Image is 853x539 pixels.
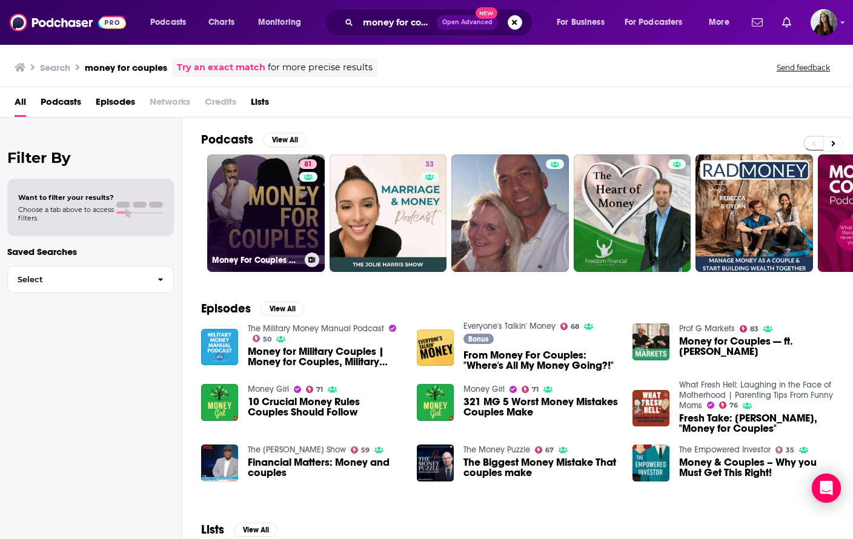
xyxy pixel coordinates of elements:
[679,336,834,357] a: Money for Couples — ft. Ramit Sethi
[248,384,289,394] a: Money Girl
[463,457,618,478] a: The Biggest Money Mistake That couples make
[299,159,317,169] a: 81
[201,132,307,147] a: PodcastsView All
[358,13,437,32] input: Search podcasts, credits, & more...
[336,8,544,36] div: Search podcasts, credits, & more...
[777,12,796,33] a: Show notifications dropdown
[532,387,539,392] span: 71
[463,384,505,394] a: Money Girl
[617,13,700,32] button: open menu
[468,336,488,343] span: Bonus
[250,13,317,32] button: open menu
[248,445,346,455] a: The Aubrey Masango Show
[201,522,277,537] a: ListsView All
[679,413,834,434] span: Fresh Take: [PERSON_NAME], "Money for Couples"
[740,325,759,332] a: 83
[304,159,312,171] span: 81
[632,323,669,360] img: Money for Couples — ft. Ramit Sethi
[442,19,493,25] span: Open Advanced
[10,11,126,34] img: Podchaser - Follow, Share and Rate Podcasts
[476,7,497,19] span: New
[437,15,498,30] button: Open AdvancedNew
[7,266,174,293] button: Select
[463,445,530,455] a: The Money Puzzle
[417,384,454,421] a: 321 MG 5 Worst Money Mistakes Couples Make
[85,62,167,73] h3: money for couples
[142,13,202,32] button: open menu
[632,390,669,427] img: Fresh Take: Ramit Sethi, "Money for Couples"
[7,149,174,167] h2: Filter By
[253,335,272,342] a: 50
[786,448,794,453] span: 35
[7,246,174,257] p: Saved Searches
[208,14,234,31] span: Charts
[306,386,324,393] a: 71
[463,350,618,371] a: From Money For Couples: "Where's All My Money Going?!"
[775,446,795,454] a: 35
[548,13,620,32] button: open menu
[248,397,402,417] a: 10 Crucial Money Rules Couples Should Follow
[201,329,238,366] img: Money for Military Couples | Money for Couples, Military Edition #173
[316,387,323,392] span: 71
[41,92,81,117] a: Podcasts
[207,154,325,272] a: 81Money For Couples with [PERSON_NAME]
[420,159,439,169] a: 33
[212,255,300,265] h3: Money For Couples with [PERSON_NAME]
[747,12,768,33] a: Show notifications dropdown
[679,457,834,478] a: Money & Couples – Why you Must Get This Right!
[150,92,190,117] span: Networks
[812,474,841,503] div: Open Intercom Messenger
[361,448,370,453] span: 59
[679,336,834,357] span: Money for Couples — ft. [PERSON_NAME]
[463,397,618,417] a: 321 MG 5 Worst Money Mistakes Couples Make
[811,9,837,36] span: Logged in as bnmartinn
[417,329,454,366] img: From Money For Couples: "Where's All My Money Going?!"
[201,13,242,32] a: Charts
[251,92,269,117] span: Lists
[679,445,771,455] a: The Empowered Investor
[248,457,402,478] a: Financial Matters: Money and couples
[679,323,735,334] a: Prof G Markets
[201,301,251,316] h2: Episodes
[625,14,683,31] span: For Podcasters
[205,92,236,117] span: Credits
[201,445,238,481] img: Financial Matters: Money and couples
[729,403,738,408] span: 76
[463,321,556,331] a: Everyone's Talkin' Money
[719,402,738,409] a: 76
[40,62,70,73] h3: Search
[18,205,114,222] span: Choose a tab above to access filters.
[248,346,402,367] a: Money for Military Couples | Money for Couples, Military Edition #173
[263,133,307,147] button: View All
[417,445,454,481] img: The Biggest Money Mistake That couples make
[560,323,580,330] a: 68
[522,386,539,393] a: 71
[750,326,758,332] span: 83
[773,62,834,73] button: Send feedback
[261,302,304,316] button: View All
[330,154,447,272] a: 33
[201,522,224,537] h2: Lists
[258,14,301,31] span: Monitoring
[15,92,26,117] a: All
[8,276,148,283] span: Select
[248,323,384,334] a: The Military Money Manual Podcast
[535,446,554,454] a: 67
[150,14,186,31] span: Podcasts
[201,384,238,421] a: 10 Crucial Money Rules Couples Should Follow
[679,413,834,434] a: Fresh Take: Ramit Sethi, "Money for Couples"
[234,523,277,537] button: View All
